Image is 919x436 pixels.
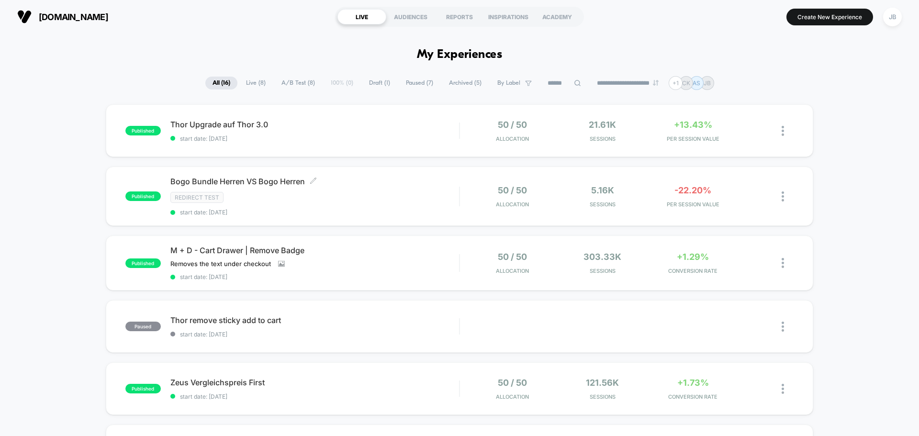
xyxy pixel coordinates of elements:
span: paused [125,322,161,331]
span: CONVERSION RATE [650,268,736,274]
img: close [782,384,784,394]
button: Create New Experience [786,9,873,25]
div: + 1 [669,76,683,90]
span: CONVERSION RATE [650,393,736,400]
div: JB [883,8,902,26]
span: start date: [DATE] [170,331,459,338]
span: [DOMAIN_NAME] [39,12,108,22]
span: All ( 16 ) [205,77,237,89]
span: 50 / 50 [498,185,527,195]
img: close [782,322,784,332]
img: Visually logo [17,10,32,24]
span: Draft ( 1 ) [362,77,397,89]
span: +13.43% [674,120,712,130]
span: start date: [DATE] [170,393,459,400]
span: 21.61k [589,120,616,130]
p: JB [704,79,711,87]
span: Zeus Vergleichspreis First [170,378,459,387]
div: ACADEMY [533,9,582,24]
span: Allocation [496,268,529,274]
span: Removes the text under checkout [170,260,271,268]
span: start date: [DATE] [170,135,459,142]
span: 303.33k [583,252,621,262]
span: Sessions [560,268,646,274]
span: Sessions [560,135,646,142]
div: LIVE [337,9,386,24]
span: Live ( 8 ) [239,77,273,89]
span: start date: [DATE] [170,209,459,216]
span: 121.56k [586,378,619,388]
h1: My Experiences [417,48,503,62]
button: JB [880,7,905,27]
span: published [125,191,161,201]
button: [DOMAIN_NAME] [14,9,111,24]
span: Thor remove sticky add to cart [170,315,459,325]
span: By Label [497,79,520,87]
div: AUDIENCES [386,9,435,24]
img: close [782,126,784,136]
span: 50 / 50 [498,252,527,262]
div: REPORTS [435,9,484,24]
span: M + D - Cart Drawer | Remove Badge [170,246,459,255]
span: Sessions [560,393,646,400]
p: CK [682,79,690,87]
span: Archived ( 5 ) [442,77,489,89]
div: INSPIRATIONS [484,9,533,24]
span: Allocation [496,135,529,142]
span: 50 / 50 [498,120,527,130]
span: published [125,384,161,393]
span: Thor Upgrade auf Thor 3.0 [170,120,459,129]
span: Redirect Test [170,192,224,203]
span: Allocation [496,393,529,400]
span: Allocation [496,201,529,208]
span: +1.29% [677,252,709,262]
span: PER SESSION VALUE [650,135,736,142]
span: start date: [DATE] [170,273,459,280]
span: 5.16k [591,185,614,195]
span: PER SESSION VALUE [650,201,736,208]
span: published [125,126,161,135]
span: -22.20% [674,185,711,195]
span: published [125,258,161,268]
span: A/B Test ( 8 ) [274,77,322,89]
span: +1.73% [677,378,709,388]
span: Paused ( 7 ) [399,77,440,89]
p: AS [693,79,700,87]
img: end [653,80,659,86]
img: close [782,191,784,201]
img: close [782,258,784,268]
span: 50 / 50 [498,378,527,388]
span: Bogo Bundle Herren VS Bogo Herren [170,177,459,186]
span: Sessions [560,201,646,208]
